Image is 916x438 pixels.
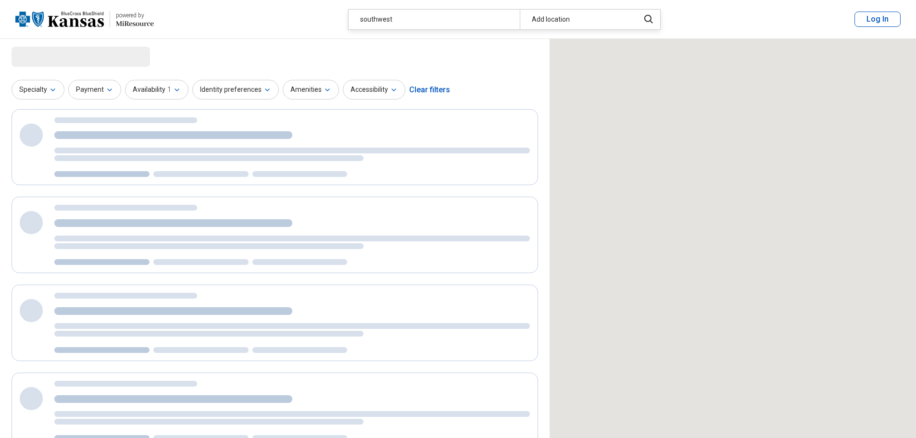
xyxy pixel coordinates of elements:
div: Add location [520,10,634,29]
div: southwest [349,10,520,29]
button: Specialty [12,80,64,100]
button: Availability1 [125,80,188,100]
button: Log In [854,12,901,27]
div: Clear filters [409,78,450,101]
button: Payment [68,80,121,100]
img: Blue Cross Blue Shield Kansas [15,8,104,31]
button: Accessibility [343,80,405,100]
button: Identity preferences [192,80,279,100]
a: Blue Cross Blue Shield Kansaspowered by [15,8,154,31]
span: 1 [167,85,171,95]
span: Loading... [12,47,92,66]
div: powered by [116,11,154,20]
button: Amenities [283,80,339,100]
